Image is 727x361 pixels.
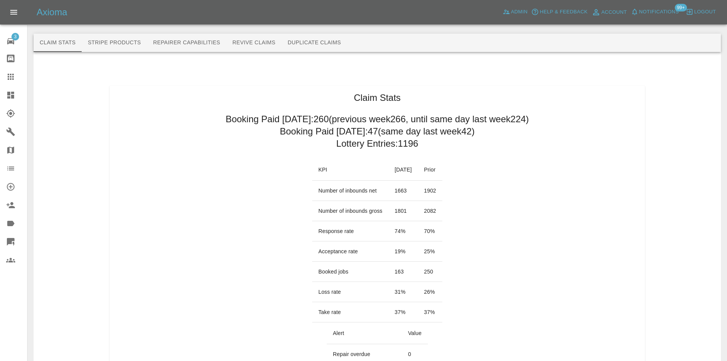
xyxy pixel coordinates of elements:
td: 31 % [388,282,418,302]
button: Help & Feedback [529,6,589,18]
td: Take rate [312,302,388,322]
td: 1902 [418,181,442,201]
th: Alert [327,322,402,344]
td: Loss rate [312,282,388,302]
span: Help & Feedback [540,8,587,16]
td: Number of inbounds net [312,181,388,201]
button: Claim Stats [34,34,82,52]
h2: Booking Paid [DATE]: 47 (same day last week 42 ) [280,125,475,138]
td: 250 [418,262,442,282]
h2: Lottery Entries: 1196 [336,138,418,150]
a: Admin [501,6,530,18]
button: Duplicate Claims [282,34,347,52]
td: Booked jobs [312,262,388,282]
span: Notifications [639,8,679,16]
span: Account [601,8,627,17]
td: Number of inbounds gross [312,201,388,221]
button: Logout [684,6,718,18]
td: 163 [388,262,418,282]
th: Prior [418,159,442,181]
h2: Booking Paid [DATE]: 260 (previous week 266 , until same day last week 224 ) [226,113,529,125]
th: KPI [312,159,388,181]
td: 19 % [388,241,418,262]
td: 37 % [388,302,418,322]
th: [DATE] [388,159,418,181]
button: Revive Claims [226,34,282,52]
span: 3 [11,33,19,40]
td: 70 % [418,221,442,241]
button: Stripe Products [82,34,147,52]
td: 1663 [388,181,418,201]
td: Acceptance rate [312,241,388,262]
td: 37 % [418,302,442,322]
a: Account [590,6,629,18]
h1: Claim Stats [354,92,401,104]
th: Value [402,322,428,344]
h5: Axioma [37,6,67,18]
button: Open drawer [5,3,23,21]
td: 2082 [418,201,442,221]
td: Response rate [312,221,388,241]
span: 99+ [675,4,687,11]
span: Logout [694,8,716,16]
button: Notifications [629,6,681,18]
td: 25 % [418,241,442,262]
td: 1801 [388,201,418,221]
td: 74 % [388,221,418,241]
button: Repairer Capabilities [147,34,226,52]
td: 26 % [418,282,442,302]
span: Admin [511,8,528,16]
